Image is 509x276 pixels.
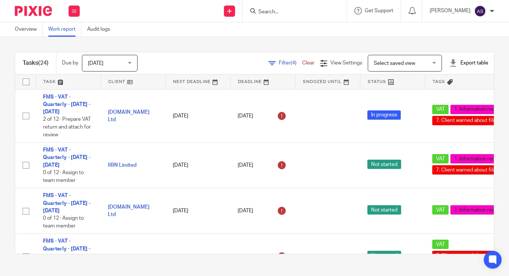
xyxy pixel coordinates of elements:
[43,117,91,137] span: 2 of 12 · Prepare VAT return and attach for review
[291,60,297,66] span: (4)
[108,163,136,168] a: IIBN Limited
[432,105,449,114] span: VAT
[43,216,84,229] span: 0 of 12 · Assign to team member
[62,59,78,67] p: Due by
[330,60,362,66] span: View Settings
[88,61,103,66] span: [DATE]
[38,60,49,66] span: (24)
[474,5,486,17] img: svg%3E
[43,170,84,183] span: 0 of 12 · Assign to team member
[238,159,288,171] div: [DATE]
[23,59,49,67] h1: Tasks
[238,110,288,122] div: [DATE]
[43,147,90,168] a: FMS - VAT - Quarterly - [DATE] - [DATE]
[43,193,90,213] a: FMS - VAT - Quarterly - [DATE] - [DATE]
[367,110,401,120] span: In progress
[108,110,149,122] a: [DOMAIN_NAME] Ltd
[365,8,393,13] span: Get Support
[302,60,314,66] a: Clear
[238,205,288,217] div: [DATE]
[87,22,116,37] a: Audit logs
[432,154,449,163] span: VAT
[48,22,82,37] a: Work report
[432,205,449,215] span: VAT
[43,239,90,259] a: FMS - VAT - Quarterly - [DATE] - [DATE]
[258,9,324,16] input: Search
[108,204,149,217] a: [DOMAIN_NAME] Ltd
[374,61,415,66] span: Select saved view
[165,188,230,234] td: [DATE]
[433,80,445,84] span: Tags
[449,59,488,67] div: Export table
[238,250,288,262] div: [DATE]
[165,143,230,188] td: [DATE]
[15,6,52,16] img: Pixie
[367,251,401,260] span: Not started
[432,240,449,249] span: VAT
[165,89,230,143] td: [DATE]
[367,205,401,215] span: Not started
[367,160,401,169] span: Not started
[15,22,43,37] a: Overview
[43,94,90,115] a: FMS - VAT - Quarterly - [DATE] - [DATE]
[430,7,470,14] p: [PERSON_NAME]
[279,60,302,66] span: Filter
